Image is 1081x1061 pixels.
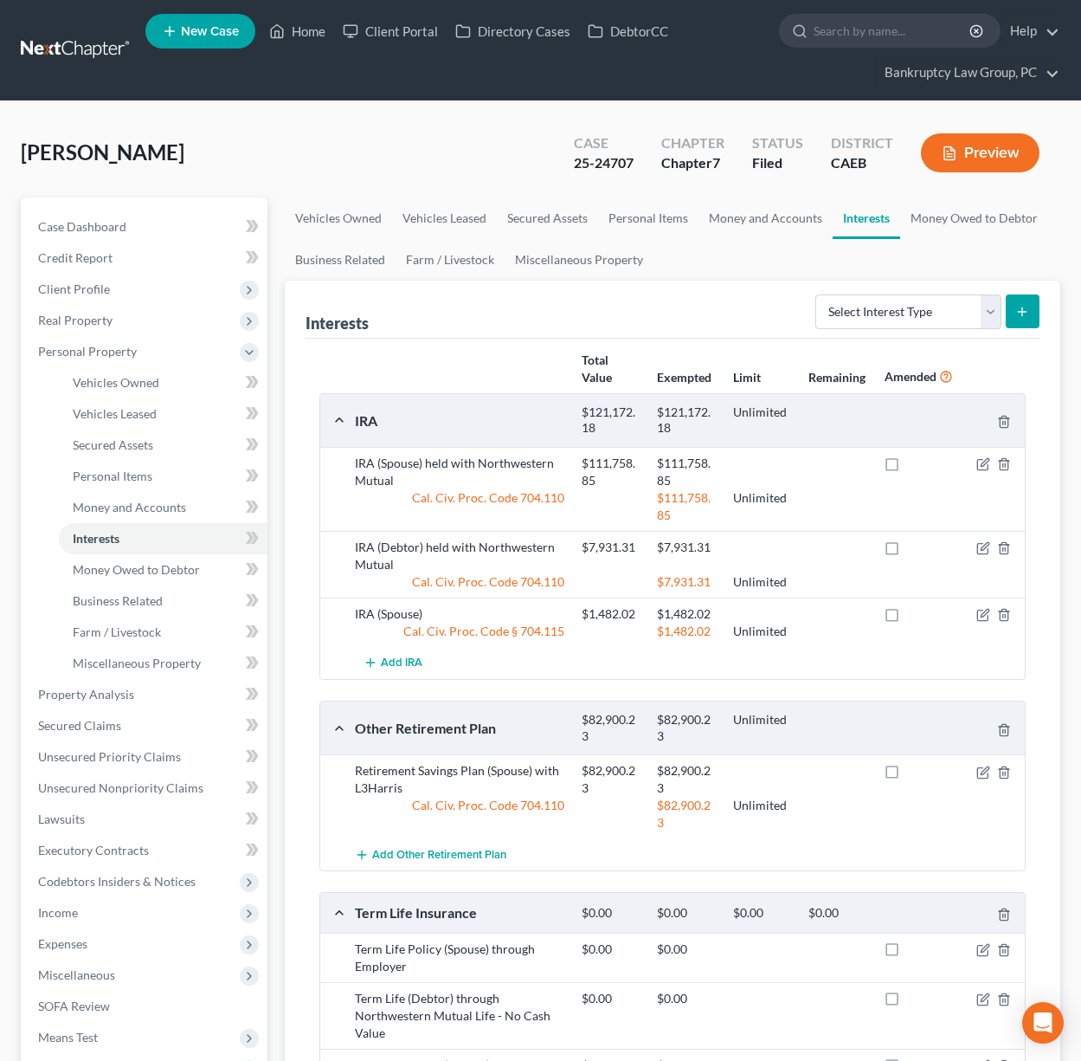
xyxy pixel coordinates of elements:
[38,1030,98,1045] span: Means Test
[59,585,267,617] a: Business Related
[285,239,396,281] a: Business Related
[573,941,648,958] div: $0.00
[573,905,648,922] div: $0.00
[73,624,161,639] span: Farm / Livestock
[724,573,800,591] div: Unlimited
[752,133,803,153] div: Status
[346,623,573,640] div: Cal. Civ. Proc. Code § 704.115
[573,605,648,623] div: $1,482.02
[648,573,724,591] div: $7,931.31
[574,153,634,173] div: 25-24707
[73,406,157,421] span: Vehicles Leased
[648,905,724,922] div: $0.00
[24,773,267,804] a: Unsecured Nonpriority Claims
[574,133,634,153] div: Case
[24,243,267,274] a: Credit Report
[392,197,497,239] a: Vehicles Leased
[833,197,900,239] a: Interests
[648,797,724,831] div: $82,900.23
[497,197,598,239] a: Secured Assets
[38,313,113,327] span: Real Property
[648,941,724,958] div: $0.00
[1022,1002,1064,1044] div: Open Intercom Messenger
[346,573,573,591] div: Cal. Civ. Proc. Code 704.110
[24,835,267,866] a: Executory Contracts
[372,848,506,862] span: Add Other Retirement Plan
[346,762,573,797] div: Retirement Savings Plan (Spouse) with L3Harris
[38,999,110,1013] span: SOFA Review
[381,657,422,670] span: Add IRA
[285,197,392,239] a: Vehicles Owned
[712,154,720,171] span: 7
[24,211,267,243] a: Case Dashboard
[724,905,800,922] div: $0.00
[346,411,573,430] div: IRA
[306,313,369,333] div: Interests
[59,430,267,461] a: Secured Assets
[38,281,110,296] span: Client Profile
[752,153,803,173] div: Filed
[38,718,121,733] span: Secured Claims
[38,687,134,702] span: Property Analysis
[724,623,800,640] div: Unlimited
[38,749,181,764] span: Unsecured Priority Claims
[73,562,200,577] span: Money Owed to Debtor
[346,605,573,623] div: IRA (Spouse)
[38,250,113,265] span: Credit Report
[73,437,153,452] span: Secured Assets
[24,710,267,741] a: Secured Claims
[447,16,579,47] a: Directory Cases
[648,990,724,1007] div: $0.00
[648,404,724,437] div: $121,172.18
[334,16,447,47] a: Client Portal
[21,139,184,165] span: [PERSON_NAME]
[59,492,267,523] a: Money and Accounts
[181,25,239,38] span: New Case
[573,539,648,556] div: $7,931.31
[698,197,833,239] a: Money and Accounts
[73,469,152,483] span: Personal Items
[59,461,267,492] a: Personal Items
[73,593,163,608] span: Business Related
[38,780,203,795] span: Unsecured Nonpriority Claims
[346,455,573,489] div: IRA (Spouse) held with Northwestern Mutual
[396,239,505,281] a: Farm / Livestock
[355,838,506,870] button: Add Other Retirement Plan
[38,936,87,951] span: Expenses
[73,500,186,514] span: Money and Accounts
[648,605,724,623] div: $1,482.02
[1001,16,1059,47] a: Help
[648,623,724,640] div: $1,482.02
[346,539,573,573] div: IRA (Debtor) held with Northwestern Mutual
[573,455,648,489] div: $111,758.85
[24,679,267,710] a: Property Analysis
[648,712,724,744] div: $82,900.23
[573,762,648,797] div: $82,900.23
[579,16,677,47] a: DebtorCC
[648,489,724,524] div: $111,758.85
[355,647,431,679] button: Add IRA
[38,967,115,982] span: Miscellaneous
[814,15,972,47] input: Search by name...
[573,990,648,1007] div: $0.00
[346,797,573,831] div: Cal. Civ. Proc. Code 704.110
[38,874,196,889] span: Codebtors Insiders & Notices
[831,153,893,173] div: CAEB
[724,404,800,437] div: Unlimited
[59,617,267,648] a: Farm / Livestock
[573,712,648,744] div: $82,900.23
[648,539,724,556] div: $7,931.31
[724,712,800,744] div: Unlimited
[505,239,653,281] a: Miscellaneous Property
[73,375,159,390] span: Vehicles Owned
[59,367,267,398] a: Vehicles Owned
[885,369,936,384] strong: Amended
[261,16,334,47] a: Home
[661,153,724,173] div: Chapter
[598,197,698,239] a: Personal Items
[724,797,800,831] div: Unlimited
[657,370,711,385] strong: Exempted
[59,554,267,585] a: Money Owed to Debtor
[59,648,267,679] a: Miscellaneous Property
[38,219,126,234] span: Case Dashboard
